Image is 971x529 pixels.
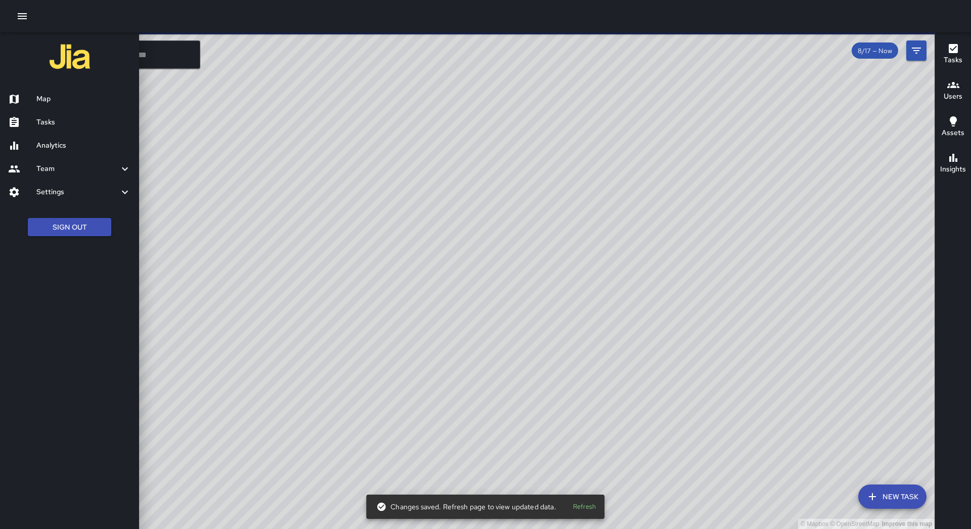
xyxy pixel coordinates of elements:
[568,499,601,515] button: Refresh
[376,498,556,516] div: Changes saved. Refresh page to view updated data.
[50,36,90,77] img: jia-logo
[36,140,131,151] h6: Analytics
[944,91,962,102] h6: Users
[36,163,119,174] h6: Team
[940,164,966,175] h6: Insights
[36,187,119,198] h6: Settings
[28,218,111,237] button: Sign Out
[36,94,131,105] h6: Map
[858,484,926,509] button: New Task
[944,55,962,66] h6: Tasks
[942,127,964,139] h6: Assets
[36,117,131,128] h6: Tasks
